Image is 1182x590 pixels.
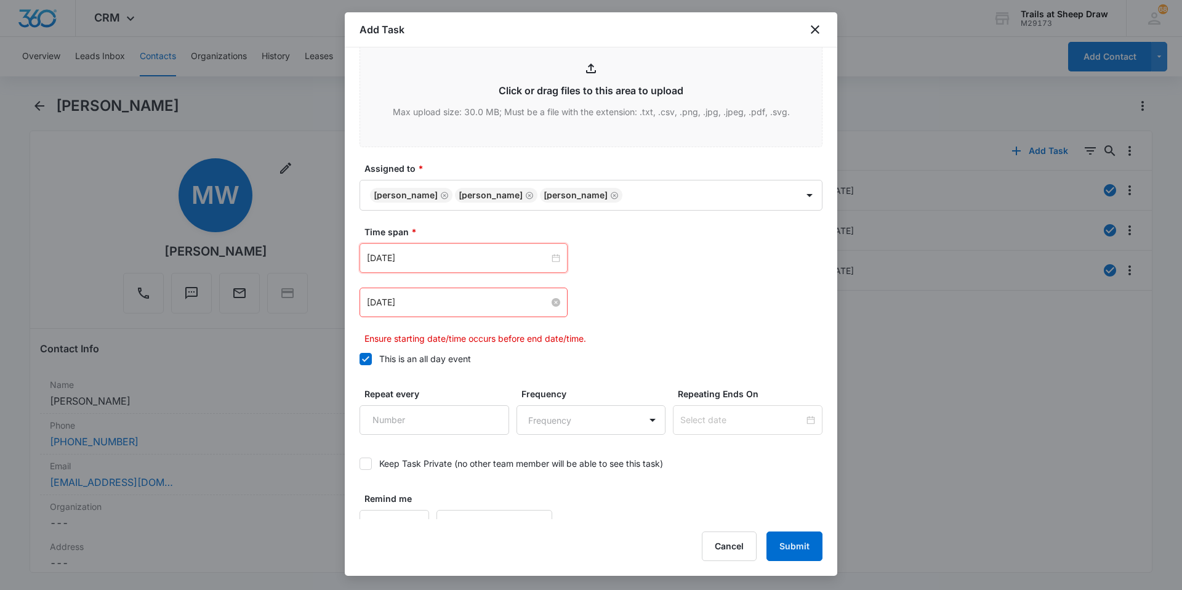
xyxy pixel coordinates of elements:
[808,22,822,37] button: close
[521,387,671,400] label: Frequency
[379,352,471,365] div: This is an all day event
[360,22,404,37] h1: Add Task
[364,162,827,175] label: Assigned to
[379,457,663,470] div: Keep Task Private (no other team member will be able to see this task)
[459,191,523,200] div: [PERSON_NAME]
[364,492,434,505] label: Remind me
[367,296,549,309] input: Mar 9, 2023
[374,191,438,200] div: [PERSON_NAME]
[702,531,757,561] button: Cancel
[544,191,608,200] div: [PERSON_NAME]
[766,531,822,561] button: Submit
[364,387,514,400] label: Repeat every
[360,405,509,435] input: Number
[523,191,534,200] div: Remove Ethan Esparza-Escobar
[360,510,429,539] input: Number
[364,225,827,238] label: Time span
[680,413,804,427] input: Select date
[608,191,619,200] div: Remove Micheal Burke
[438,191,449,200] div: Remove Edgar Jimenez
[678,387,827,400] label: Repeating Ends On
[367,251,549,265] input: Oct 6, 2025
[552,298,560,307] span: close-circle
[364,332,822,345] p: Ensure starting date/time occurs before end date/time.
